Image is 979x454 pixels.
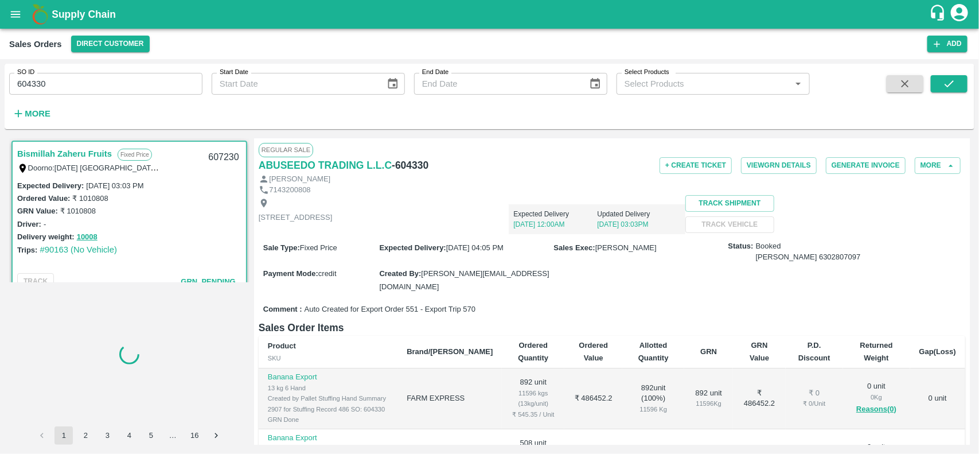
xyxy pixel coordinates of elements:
label: [DATE] 03:03 PM [86,181,143,190]
img: logo [29,3,52,26]
label: ₹ 1010808 [72,194,108,203]
button: 10008 [77,231,97,244]
span: Fixed Price [300,243,337,252]
span: Booked [756,241,861,262]
b: Returned Weight [860,341,893,362]
div: 13 kg 6 Hand [268,383,388,393]
p: [DATE] 12:00AM [513,219,597,230]
button: More [915,157,961,174]
p: Updated Delivery [597,209,681,219]
td: ₹ 486452.2 [733,368,786,429]
div: 607230 [201,144,245,171]
h6: Sales Order Items [259,320,965,336]
td: ₹ 486452.2 [564,368,622,429]
td: 0 unit [910,368,965,429]
div: ₹ 0 / Unit [795,398,834,409]
span: [PERSON_NAME][EMAIL_ADDRESS][DOMAIN_NAME] [379,269,549,290]
span: GRN_Pending [181,277,235,286]
button: + Create Ticket [660,157,732,174]
label: - [44,220,46,228]
p: [STREET_ADDRESS] [259,212,333,223]
button: Go to page 3 [98,426,116,445]
label: Created By : [379,269,421,278]
button: Go to page 2 [76,426,95,445]
label: Delivery weight: [17,232,75,241]
div: ₹ 0 [795,388,834,399]
label: Expected Delivery : [379,243,446,252]
label: Doorno:[DATE] [GEOGRAPHIC_DATA] Kedareswarapet, Doorno:[DATE] [GEOGRAPHIC_DATA] [GEOGRAPHIC_DATA]... [28,163,783,172]
span: [DATE] 04:05 PM [446,243,504,252]
div: 13 kg 8 Hand [268,443,388,453]
div: 892 unit ( 100 %) [631,383,675,415]
td: FARM EXPRESS [397,368,502,429]
label: ₹ 1010808 [60,207,96,215]
div: 11596 Kg [631,404,675,414]
p: [PERSON_NAME] [269,174,330,185]
b: GRN Value [750,341,769,362]
button: Choose date [382,73,404,95]
button: ViewGRN Details [741,157,817,174]
button: More [9,104,53,123]
span: credit [318,269,337,278]
label: SO ID [17,68,34,77]
b: Ordered Quantity [518,341,548,362]
span: [PERSON_NAME] [595,243,657,252]
button: Open [791,76,806,91]
a: #90163 (No Vehicle) [40,245,117,254]
p: Banana Export [268,372,388,383]
div: customer-support [929,4,949,25]
label: Start Date [220,68,248,77]
button: Select DC [71,36,150,52]
div: 11596 kgs (13kg/unit) [511,388,555,409]
td: 892 unit [502,368,564,429]
button: Go to next page [207,426,225,445]
p: Expected Delivery [513,209,597,219]
div: GRN Done [268,414,388,425]
p: Fixed Price [118,149,152,161]
span: Auto Created for Export Order 551 - Export Trip 570 [305,304,475,315]
b: Allotted Quantity [638,341,669,362]
div: Created by Pallet Stuffing Hand Summary 2907 for Stuffing Record 486 SO: 604330 [268,393,388,414]
p: 7143200808 [269,185,310,196]
span: Regular Sale [259,143,313,157]
button: Reasons(0) [852,403,901,416]
label: Sales Exec : [554,243,595,252]
div: account of current user [949,2,970,26]
label: Expected Delivery : [17,181,84,190]
button: Add [927,36,968,52]
b: P.D. Discount [798,341,830,362]
label: Status: [728,241,754,252]
p: [DATE] 03:03PM [597,219,681,230]
div: SKU [268,353,388,363]
input: Start Date [212,73,377,95]
div: 11596 Kg [693,398,724,409]
label: GRN Value: [17,207,58,215]
a: ABUSEEDO TRADING L.L.C [259,157,392,173]
label: Select Products [625,68,669,77]
button: Go to page 5 [142,426,160,445]
label: Ordered Value: [17,194,70,203]
b: GRN [700,347,717,356]
div: Sales Orders [9,37,62,52]
nav: pagination navigation [31,426,227,445]
label: Payment Mode : [263,269,318,278]
div: [PERSON_NAME] 6302807097 [756,252,861,263]
input: Select Products [620,76,787,91]
b: Product [268,342,296,350]
button: Track Shipment [685,195,774,212]
button: open drawer [2,1,29,28]
a: Bismillah Zaheru Fruits [17,146,112,161]
button: Go to page 4 [120,426,138,445]
div: … [163,430,182,441]
h6: - 604330 [392,157,428,173]
button: Choose date [584,73,606,95]
b: Gap(Loss) [919,347,956,356]
a: Supply Chain [52,6,929,22]
label: Comment : [263,304,302,315]
input: Enter SO ID [9,73,202,95]
div: 0 Kg [852,392,901,402]
button: page 1 [54,426,73,445]
strong: More [25,109,50,118]
button: Go to page 16 [185,426,204,445]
